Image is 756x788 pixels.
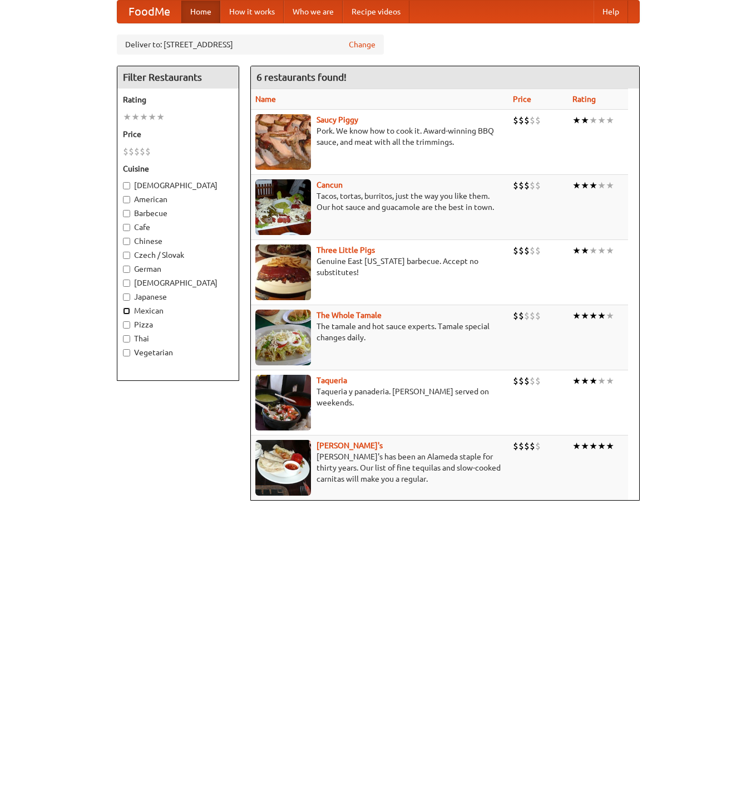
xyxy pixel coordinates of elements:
input: German [123,266,130,273]
li: $ [530,114,535,126]
label: Mexican [123,305,233,316]
li: ★ [123,111,131,123]
a: Help [594,1,628,23]
label: German [123,263,233,275]
input: [DEMOGRAPHIC_DATA] [123,280,130,287]
p: Genuine East [US_STATE] barbecue. Accept no substitutes! [255,256,504,278]
li: ★ [589,244,597,257]
input: Vegetarian [123,349,130,356]
label: Vegetarian [123,347,233,358]
li: $ [535,440,541,452]
p: Tacos, tortas, burritos, just the way you like them. Our hot sauce and guacamole are the best in ... [255,190,504,213]
label: Thai [123,333,233,344]
a: Recipe videos [343,1,409,23]
li: ★ [581,114,589,126]
input: Japanese [123,293,130,301]
input: Barbecue [123,210,130,217]
li: $ [530,244,535,257]
label: Pizza [123,319,233,330]
img: cancun.jpg [255,179,311,235]
li: $ [123,145,129,158]
label: Chinese [123,236,233,247]
input: Chinese [123,238,130,245]
li: $ [535,244,541,257]
label: Cafe [123,222,233,233]
li: ★ [581,244,589,257]
li: ★ [156,111,165,123]
li: ★ [597,114,606,126]
input: Pizza [123,321,130,329]
label: Japanese [123,291,233,302]
a: Home [181,1,220,23]
li: $ [145,145,151,158]
li: ★ [589,310,597,322]
li: ★ [606,375,614,387]
h5: Price [123,129,233,140]
input: American [123,196,130,203]
a: Three Little Pigs [317,246,375,254]
a: Rating [572,95,596,104]
input: Mexican [123,307,130,315]
a: Cancun [317,180,343,189]
p: [PERSON_NAME]'s has been an Alameda staple for thirty years. Our list of fine tequilas and slow-c... [255,451,504,484]
a: How it works [220,1,284,23]
li: $ [524,244,530,257]
li: ★ [572,375,581,387]
li: ★ [589,179,597,192]
a: FoodMe [117,1,181,23]
li: $ [518,440,524,452]
li: ★ [572,310,581,322]
li: $ [530,375,535,387]
label: [DEMOGRAPHIC_DATA] [123,180,233,191]
label: Barbecue [123,208,233,219]
li: $ [513,375,518,387]
li: $ [535,114,541,126]
li: ★ [581,440,589,452]
li: $ [530,310,535,322]
img: littlepigs.jpg [255,244,311,300]
li: $ [535,310,541,322]
h5: Cuisine [123,163,233,174]
li: $ [513,114,518,126]
li: ★ [581,179,589,192]
a: The Whole Tamale [317,311,382,320]
img: saucy.jpg [255,114,311,170]
li: ★ [148,111,156,123]
li: ★ [572,179,581,192]
b: Taqueria [317,376,347,385]
li: ★ [606,440,614,452]
li: $ [513,310,518,322]
p: The tamale and hot sauce experts. Tamale special changes daily. [255,321,504,343]
li: $ [524,310,530,322]
li: ★ [606,114,614,126]
a: Who we are [284,1,343,23]
li: $ [524,440,530,452]
li: ★ [589,440,597,452]
li: $ [524,114,530,126]
p: Taqueria y panaderia. [PERSON_NAME] served on weekends. [255,386,504,408]
a: [PERSON_NAME]'s [317,441,383,450]
li: $ [535,375,541,387]
a: Change [349,39,375,50]
li: $ [518,375,524,387]
h5: Rating [123,94,233,105]
li: $ [530,179,535,192]
li: ★ [597,375,606,387]
li: ★ [597,440,606,452]
input: Thai [123,335,130,342]
input: Czech / Slovak [123,252,130,259]
li: ★ [572,440,581,452]
li: ★ [597,310,606,322]
li: ★ [589,375,597,387]
li: $ [513,440,518,452]
li: $ [524,179,530,192]
li: ★ [597,244,606,257]
label: [DEMOGRAPHIC_DATA] [123,277,233,288]
li: $ [530,440,535,452]
a: Price [513,95,531,104]
input: [DEMOGRAPHIC_DATA] [123,182,130,189]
